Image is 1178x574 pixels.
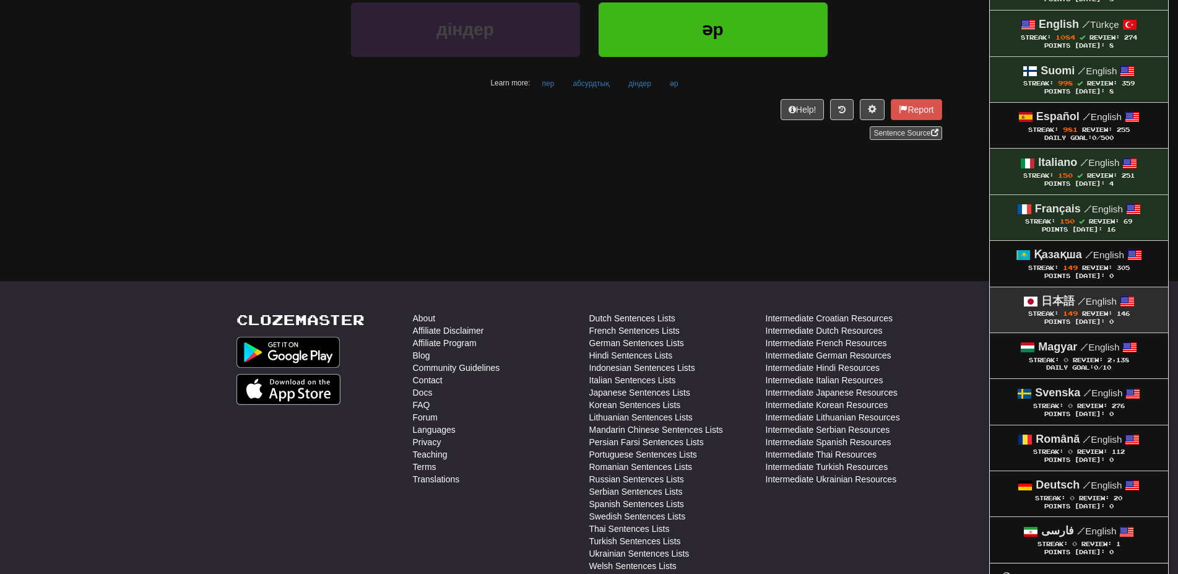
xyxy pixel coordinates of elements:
strong: Español [1036,110,1080,123]
a: Intermediate Hindi Resources [766,362,880,374]
button: Round history (alt+y) [830,99,854,120]
small: English [1083,388,1122,398]
span: Streak: [1028,264,1059,271]
span: діндер [436,20,494,39]
a: Russian Sentences Lists [589,473,684,485]
button: діндер [621,74,658,93]
a: 日本語 /English Streak: 149 Review: 146 Points [DATE]: 0 [990,287,1168,333]
a: Hindi Sentences Lists [589,349,673,362]
a: Intermediate Turkish Resources [766,461,888,473]
span: 0 [1063,356,1068,363]
span: 20 [1114,495,1122,502]
span: Review: [1082,264,1112,271]
span: Streak: [1021,34,1051,41]
a: Docs [413,386,433,399]
div: Points [DATE]: 0 [1002,411,1156,419]
span: Streak: [1025,218,1055,225]
span: Streak includes today. [1077,173,1083,178]
span: 150 [1060,217,1075,225]
a: Affiliate Disclaimer [413,324,484,337]
a: Intermediate Italian Resources [766,374,883,386]
span: 0 [1072,540,1077,547]
span: 150 [1058,172,1073,179]
span: 359 [1122,80,1135,87]
small: English [1080,157,1119,168]
a: Intermediate Ukrainian Resources [766,473,897,485]
a: Intermediate Dutch Resources [766,324,883,337]
a: Română /English Streak: 0 Review: 112 Points [DATE]: 0 [990,425,1168,471]
span: 305 [1117,264,1130,271]
span: / [1083,387,1091,398]
a: Swedish Sentences Lists [589,510,686,523]
div: Points [DATE]: 0 [1002,549,1156,557]
a: Intermediate French Resources [766,337,887,349]
small: English [1085,250,1124,260]
a: Italiano /English Streak: 150 Review: 251 Points [DATE]: 4 [990,149,1168,194]
a: Sentence Source [870,126,942,140]
span: 2,138 [1107,357,1129,363]
strong: 日本語 [1041,295,1075,307]
a: فارسی /English Streak: 0 Review: 1 Points [DATE]: 0 [990,517,1168,562]
a: Blog [413,349,430,362]
a: Indonesian Sentences Lists [589,362,695,374]
strong: Svenska [1035,386,1080,399]
a: Contact [413,374,443,386]
a: Portuguese Sentences Lists [589,448,697,461]
a: Intermediate Japanese Resources [766,386,898,399]
span: Streak includes today. [1080,35,1085,40]
div: Points [DATE]: 4 [1002,180,1156,188]
span: 112 [1112,448,1125,455]
a: Қазақша /English Streak: 149 Review: 305 Points [DATE]: 0 [990,241,1168,286]
a: Affiliate Program [413,337,477,349]
button: Report [891,99,942,120]
a: Intermediate German Resources [766,349,891,362]
div: Points [DATE]: 16 [1002,226,1156,234]
a: Svenska /English Streak: 0 Review: 276 Points [DATE]: 0 [990,379,1168,424]
small: English [1077,526,1116,536]
a: French Sentences Lists [589,324,680,337]
span: 0 [1092,134,1096,141]
span: Review: [1077,448,1107,455]
strong: Қазақша [1034,248,1082,261]
span: Streak: [1033,402,1063,409]
a: Terms [413,461,436,473]
a: Forum [413,411,438,424]
a: Community Guidelines [413,362,500,374]
span: 1 [1116,541,1120,547]
span: 998 [1058,79,1073,87]
small: Learn more: [490,79,530,87]
span: Streak includes today. [1077,80,1083,86]
span: 274 [1124,34,1137,41]
span: 0 [1068,402,1073,409]
span: 146 [1117,310,1130,317]
span: 251 [1122,172,1135,179]
strong: Deutsch [1036,479,1080,491]
small: English [1084,204,1123,214]
span: Review: [1081,541,1112,547]
div: Points [DATE]: 0 [1002,318,1156,326]
span: Review: [1087,172,1117,179]
a: Italian Sentences Lists [589,374,676,386]
span: Streak: [1023,172,1054,179]
span: / [1085,249,1093,260]
div: Points [DATE]: 8 [1002,88,1156,96]
a: Turkish Sentences Lists [589,535,681,547]
button: әр [599,2,828,56]
a: Intermediate Thai Resources [766,448,877,461]
a: Lithuanian Sentences Lists [589,411,693,424]
button: әр [663,74,685,93]
small: English [1080,342,1119,352]
div: Daily Goal: /10 [1002,364,1156,372]
strong: Italiano [1038,156,1077,168]
a: Translations [413,473,460,485]
span: / [1083,433,1091,445]
button: пер [535,74,561,93]
strong: Suomi [1041,64,1075,77]
a: Teaching [413,448,448,461]
span: Review: [1079,495,1109,502]
a: Persian Farsi Sentences Lists [589,436,704,448]
span: 149 [1063,264,1078,271]
a: About [413,312,436,324]
span: Review: [1089,218,1119,225]
span: Streak: [1028,310,1059,317]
